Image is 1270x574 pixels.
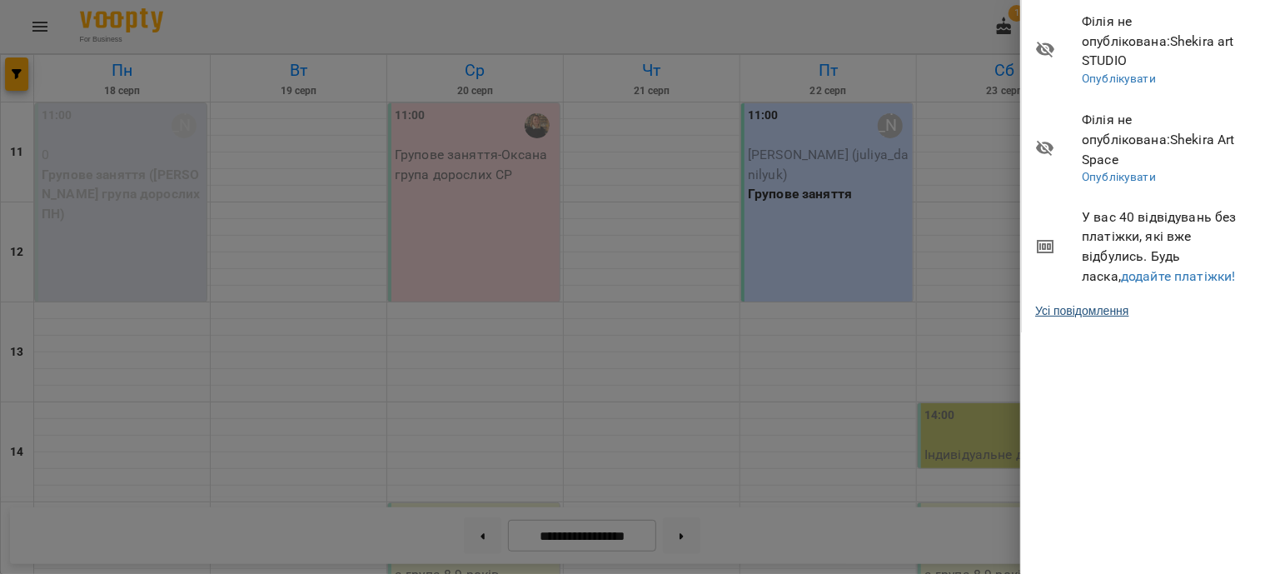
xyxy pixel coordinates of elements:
span: У вас 40 відвідувань без платіжки, які вже відбулись. Будь ласка, [1082,207,1258,286]
span: Філія не опублікована : Shekira Art Space [1082,110,1258,169]
a: Усі повідомлення [1035,302,1128,319]
a: додайте платіжки! [1121,268,1236,284]
span: Філія не опублікована : Shekira art STUDIO [1082,12,1258,71]
a: Опублікувати [1082,170,1156,183]
a: Опублікувати [1082,72,1156,85]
